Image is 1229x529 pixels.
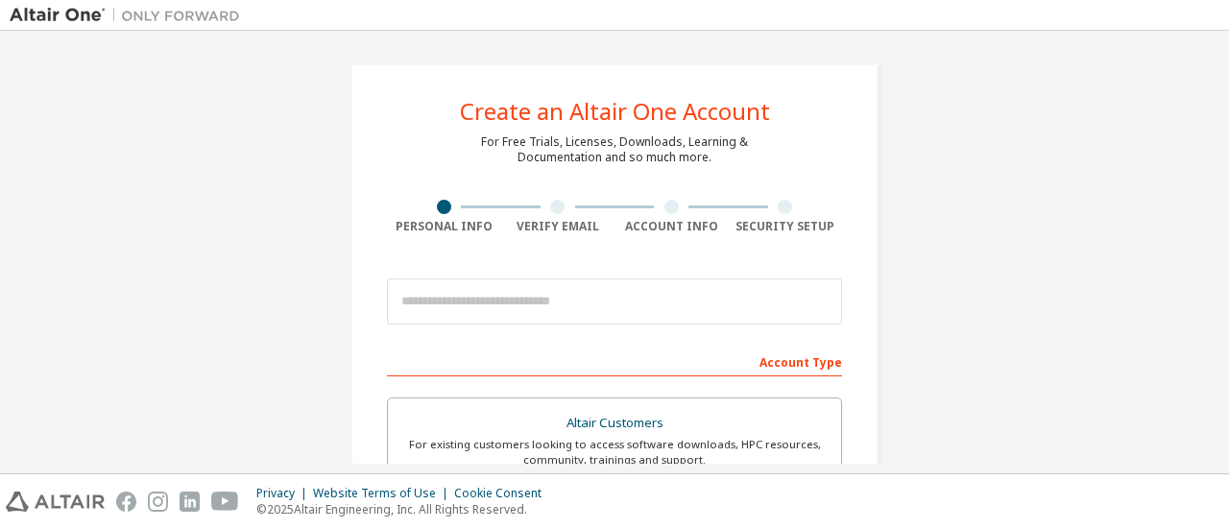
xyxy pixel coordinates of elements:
img: facebook.svg [116,492,136,512]
div: Altair Customers [399,410,830,437]
div: Account Info [614,219,729,234]
img: instagram.svg [148,492,168,512]
img: Altair One [10,6,250,25]
div: Personal Info [387,219,501,234]
div: Security Setup [729,219,843,234]
img: youtube.svg [211,492,239,512]
div: For Free Trials, Licenses, Downloads, Learning & Documentation and so much more. [481,134,748,165]
div: Account Type [387,346,842,376]
div: Privacy [256,486,313,501]
div: Create an Altair One Account [460,100,770,123]
div: Cookie Consent [454,486,553,501]
img: linkedin.svg [180,492,200,512]
div: For existing customers looking to access software downloads, HPC resources, community, trainings ... [399,437,830,468]
p: © 2025 Altair Engineering, Inc. All Rights Reserved. [256,501,553,517]
div: Verify Email [501,219,615,234]
div: Website Terms of Use [313,486,454,501]
img: altair_logo.svg [6,492,105,512]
